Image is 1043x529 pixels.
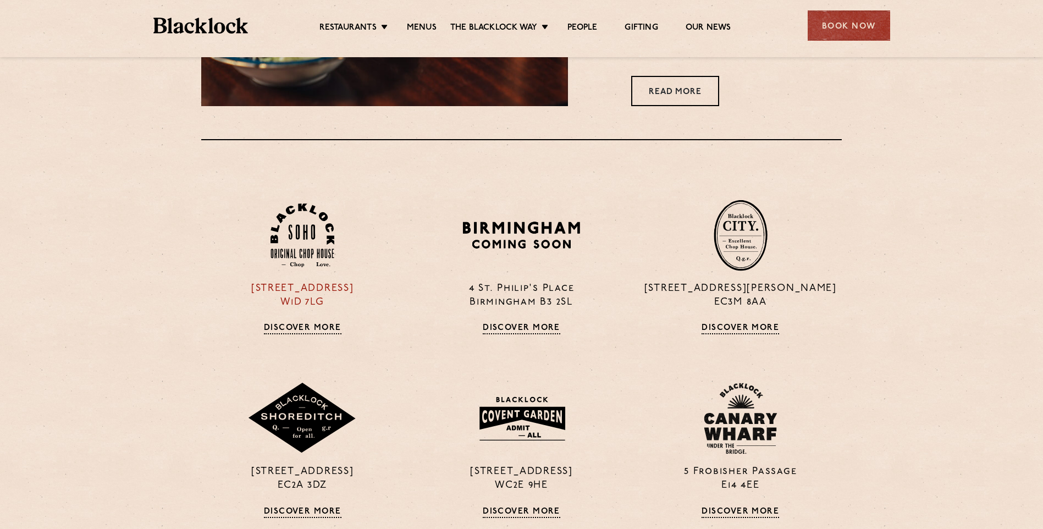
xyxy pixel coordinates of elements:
a: Read More [631,76,719,106]
a: Restaurants [319,23,377,35]
img: BIRMINGHAM-P22_-e1747915156957.png [461,218,582,252]
img: Soho-stamp-default.svg [271,203,334,268]
img: Shoreditch-stamp-v2-default.svg [247,383,357,454]
img: BL_Textured_Logo-footer-cropped.svg [153,18,249,34]
a: The Blacklock Way [450,23,537,35]
a: Discover More [483,507,560,518]
p: [STREET_ADDRESS] W1D 7LG [201,282,404,310]
img: City-stamp-default.svg [714,200,768,271]
a: People [567,23,597,35]
a: Menus [407,23,437,35]
img: BLA_1470_CoventGarden_Website_Solid.svg [468,390,575,447]
p: [STREET_ADDRESS][PERSON_NAME] EC3M 8AA [639,282,842,310]
a: Our News [686,23,731,35]
p: 4 St. Philip's Place Birmingham B3 2SL [420,282,622,310]
a: Discover More [702,323,779,334]
a: Discover More [702,507,779,518]
p: [STREET_ADDRESS] WC2E 9HE [420,465,622,493]
img: BL_CW_Logo_Website.svg [704,383,777,454]
a: Discover More [264,323,341,334]
p: 5 Frobisher Passage E14 4EE [639,465,842,493]
p: [STREET_ADDRESS] EC2A 3DZ [201,465,404,493]
a: Discover More [483,323,560,334]
a: Gifting [625,23,658,35]
div: Book Now [808,10,890,41]
a: Discover More [264,507,341,518]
